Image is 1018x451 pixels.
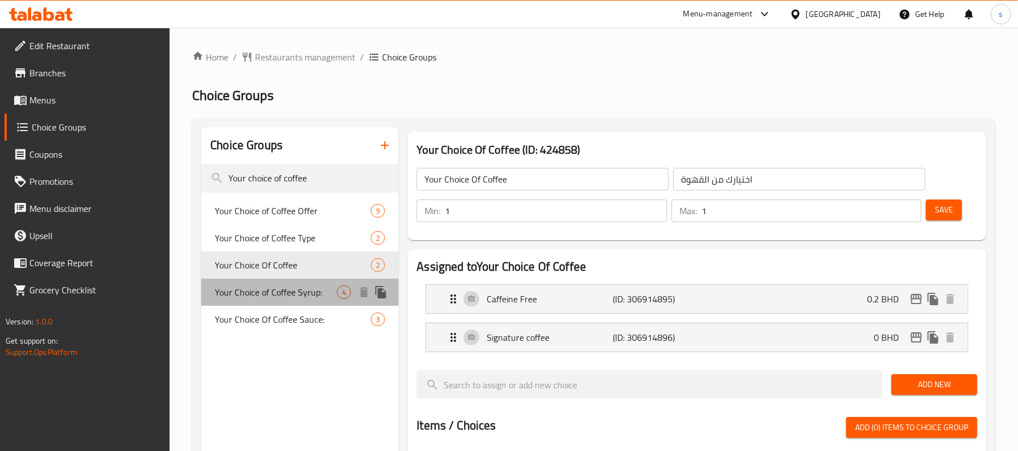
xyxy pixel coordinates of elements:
[683,7,753,21] div: Menu-management
[192,50,995,64] nav: breadcrumb
[417,370,882,399] input: search
[6,333,58,348] span: Get support on:
[32,120,161,134] span: Choice Groups
[891,374,977,395] button: Add New
[371,233,384,244] span: 2
[210,137,283,154] h2: Choice Groups
[908,329,925,346] button: edit
[926,200,962,220] button: Save
[371,314,384,325] span: 3
[371,206,384,216] span: 9
[908,290,925,307] button: edit
[382,50,436,64] span: Choice Groups
[192,83,274,108] span: Choice Groups
[5,141,170,168] a: Coupons
[337,287,350,298] span: 4
[337,285,351,299] div: Choices
[846,417,977,438] button: Add (0) items to choice group
[201,306,398,333] div: Your Choice Of Coffee Sauce:3
[867,292,908,306] p: 0.2 BHD
[6,345,77,359] a: Support.OpsPlatform
[201,164,398,193] input: search
[29,229,161,242] span: Upsell
[5,114,170,141] a: Choice Groups
[5,168,170,195] a: Promotions
[5,276,170,303] a: Grocery Checklist
[417,417,496,434] h2: Items / Choices
[371,313,385,326] div: Choices
[29,148,161,161] span: Coupons
[215,313,371,326] span: Your Choice Of Coffee Sauce:
[29,66,161,80] span: Branches
[417,141,977,159] h3: Your Choice Of Coffee (ID: 424858)
[806,8,881,20] div: [GEOGRAPHIC_DATA]
[356,284,372,301] button: delete
[426,285,968,313] div: Expand
[679,204,697,218] p: Max:
[29,202,161,215] span: Menu disclaimer
[371,231,385,245] div: Choices
[424,204,440,218] p: Min:
[942,329,959,346] button: delete
[371,260,384,271] span: 2
[29,283,161,297] span: Grocery Checklist
[215,204,371,218] span: Your Choice of Coffee Offer
[371,204,385,218] div: Choices
[201,224,398,251] div: Your Choice of Coffee Type2
[874,331,908,344] p: 0 BHD
[360,50,364,64] li: /
[5,195,170,222] a: Menu disclaimer
[487,331,613,344] p: Signature coffee
[5,59,170,86] a: Branches
[999,8,1003,20] span: s
[35,314,53,329] span: 1.0.0
[201,279,398,306] div: Your Choice of Coffee Syrup:4deleteduplicate
[201,197,398,224] div: Your Choice of Coffee Offer9
[372,284,389,301] button: duplicate
[5,32,170,59] a: Edit Restaurant
[233,50,237,64] li: /
[255,50,356,64] span: Restaurants management
[192,50,228,64] a: Home
[487,292,613,306] p: Caffeine Free
[5,86,170,114] a: Menus
[29,256,161,270] span: Coverage Report
[426,323,968,352] div: Expand
[900,378,968,392] span: Add New
[29,93,161,107] span: Menus
[613,292,698,306] p: (ID: 306914895)
[417,258,977,275] h2: Assigned to Your Choice Of Coffee
[417,280,977,318] li: Expand
[935,203,953,217] span: Save
[925,290,942,307] button: duplicate
[29,175,161,188] span: Promotions
[925,329,942,346] button: duplicate
[6,314,33,329] span: Version:
[215,231,371,245] span: Your Choice of Coffee Type
[29,39,161,53] span: Edit Restaurant
[942,290,959,307] button: delete
[417,318,977,357] li: Expand
[5,249,170,276] a: Coverage Report
[371,258,385,272] div: Choices
[613,331,698,344] p: (ID: 306914896)
[855,420,968,435] span: Add (0) items to choice group
[201,251,398,279] div: Your Choice Of Coffee2
[215,258,371,272] span: Your Choice Of Coffee
[241,50,356,64] a: Restaurants management
[215,285,337,299] span: Your Choice of Coffee Syrup:
[5,222,170,249] a: Upsell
